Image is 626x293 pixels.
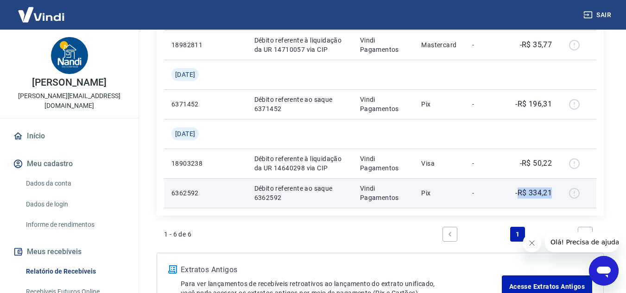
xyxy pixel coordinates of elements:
a: Informe de rendimentos [22,215,127,234]
p: 18903238 [171,159,202,168]
a: Page 1 is your current page [510,227,525,242]
p: -R$ 50,22 [520,158,552,169]
div: Palavras-chave [108,55,149,61]
img: tab_domain_overview_orange.svg [38,54,46,61]
p: -R$ 196,31 [515,99,552,110]
img: logo_orange.svg [15,15,22,22]
p: [PERSON_NAME] [32,78,106,87]
iframe: Botão para abrir a janela de mensagens [589,256,619,286]
a: Dados da conta [22,174,127,193]
p: Vindi Pagamentos [360,184,407,202]
p: Vindi Pagamentos [360,154,407,173]
img: website_grey.svg [15,24,22,31]
div: Domínio [49,55,71,61]
p: - [472,40,500,50]
span: [DATE] [175,70,195,79]
p: 1 - 6 de 6 [164,230,191,239]
iframe: Fechar mensagem [523,234,541,252]
div: [PERSON_NAME]: [DOMAIN_NAME] [24,24,133,31]
iframe: Mensagem da empresa [545,232,619,252]
button: Meus recebíveis [11,242,127,262]
p: [PERSON_NAME][EMAIL_ADDRESS][DOMAIN_NAME] [7,91,131,111]
div: v 4.0.25 [26,15,45,22]
p: Extratos Antigos [181,264,502,275]
p: 18982811 [171,40,202,50]
img: tab_keywords_by_traffic_grey.svg [98,54,105,61]
p: Visa [421,159,457,168]
p: Débito referente à liquidação da UR 14710057 via CIP [254,36,345,54]
p: Pix [421,188,457,198]
a: Dados de login [22,195,127,214]
p: -R$ 334,21 [515,187,552,199]
button: Sair [582,6,615,24]
p: Pix [421,100,457,109]
p: Mastercard [421,40,457,50]
p: - [472,100,500,109]
p: Débito referente ao saque 6362592 [254,184,345,202]
a: Início [11,126,127,146]
p: - [472,188,500,198]
img: ícone [168,265,177,274]
p: Débito referente à liquidação da UR 14640298 via CIP [254,154,345,173]
a: Relatório de Recebíveis [22,262,127,281]
span: [DATE] [175,129,195,138]
p: -R$ 35,77 [520,39,552,50]
p: Vindi Pagamentos [360,36,407,54]
span: Olá! Precisa de ajuda? [6,6,78,14]
p: - [472,159,500,168]
p: 6362592 [171,188,202,198]
img: ab7274eb-3bb3-4366-9af4-dccf4096313a.jpeg [51,37,88,74]
p: 6371452 [171,100,202,109]
ul: Pagination [439,223,596,245]
a: Previous page [443,227,457,242]
a: Next page [578,227,593,242]
img: Vindi [11,0,71,29]
p: Vindi Pagamentos [360,95,407,113]
button: Meu cadastro [11,154,127,174]
p: Débito referente ao saque 6371452 [254,95,345,113]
